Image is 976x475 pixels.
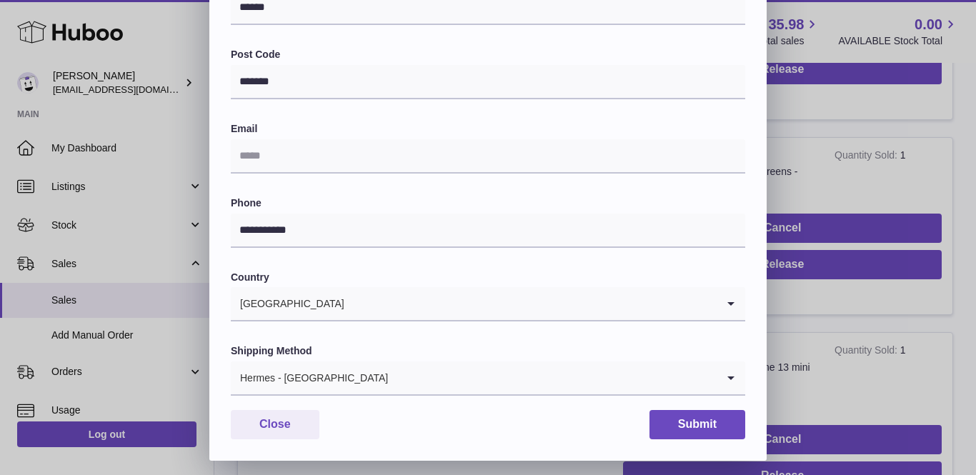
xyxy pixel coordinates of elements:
button: Submit [649,410,745,439]
div: Search for option [231,287,745,321]
input: Search for option [389,361,717,394]
label: Post Code [231,48,745,61]
input: Search for option [345,287,717,320]
button: Close [231,410,319,439]
div: Search for option [231,361,745,396]
span: Hermes - [GEOGRAPHIC_DATA] [231,361,389,394]
label: Shipping Method [231,344,745,358]
label: Email [231,122,745,136]
label: Country [231,271,745,284]
span: [GEOGRAPHIC_DATA] [231,287,345,320]
label: Phone [231,196,745,210]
